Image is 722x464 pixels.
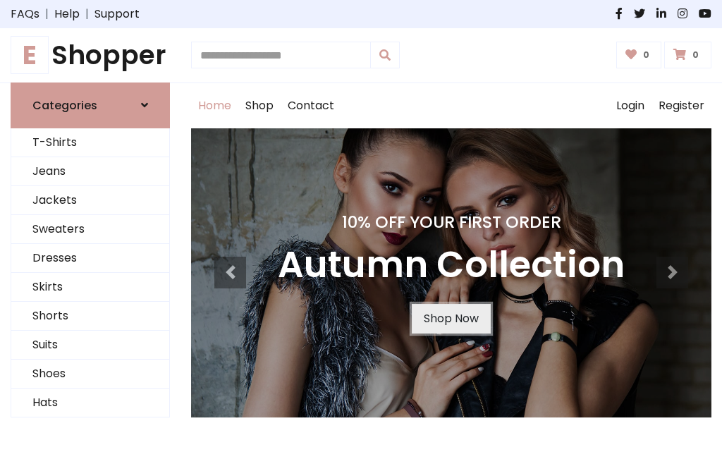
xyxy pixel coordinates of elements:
[11,83,170,128] a: Categories
[11,360,169,389] a: Shoes
[11,331,169,360] a: Suits
[278,212,625,232] h4: 10% Off Your First Order
[11,215,169,244] a: Sweaters
[616,42,662,68] a: 0
[281,83,341,128] a: Contact
[54,6,80,23] a: Help
[11,36,49,74] span: E
[651,83,711,128] a: Register
[191,83,238,128] a: Home
[11,39,170,71] h1: Shopper
[11,6,39,23] a: FAQs
[11,389,169,417] a: Hats
[11,39,170,71] a: EShopper
[278,243,625,287] h3: Autumn Collection
[11,302,169,331] a: Shorts
[11,244,169,273] a: Dresses
[640,49,653,61] span: 0
[39,6,54,23] span: |
[689,49,702,61] span: 0
[32,99,97,112] h6: Categories
[11,157,169,186] a: Jeans
[94,6,140,23] a: Support
[238,83,281,128] a: Shop
[609,83,651,128] a: Login
[11,186,169,215] a: Jackets
[664,42,711,68] a: 0
[412,304,491,334] a: Shop Now
[80,6,94,23] span: |
[11,128,169,157] a: T-Shirts
[11,273,169,302] a: Skirts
